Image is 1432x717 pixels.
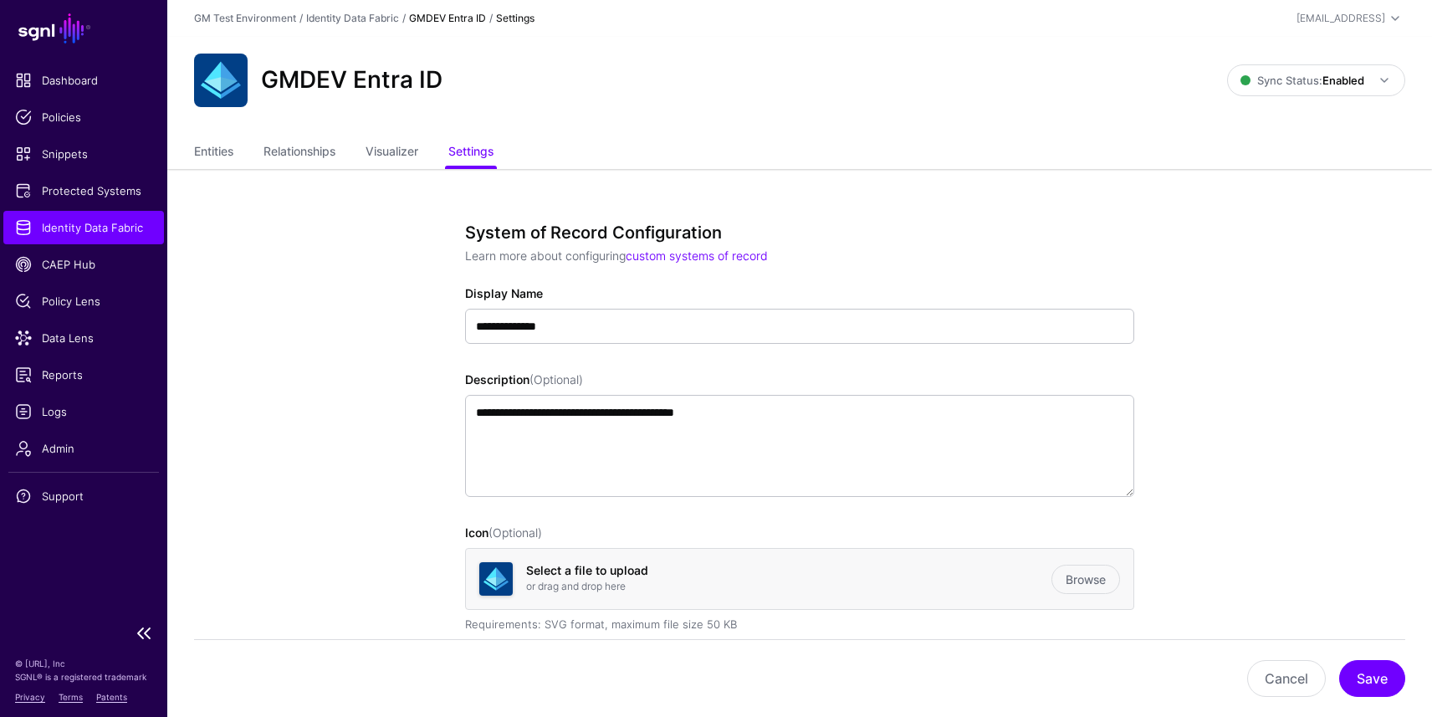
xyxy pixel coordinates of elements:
button: Cancel [1247,660,1326,697]
a: Browse [1051,565,1120,594]
a: Snippets [3,137,164,171]
a: Relationships [263,137,335,169]
span: Admin [15,440,152,457]
a: Visualizer [366,137,418,169]
img: svg+xml;base64,PHN2ZyB3aWR0aD0iNjQiIGhlaWdodD0iNjQiIHZpZXdCb3g9IjAgMCA2NCA2NCIgZmlsbD0ibm9uZSIgeG... [479,562,513,596]
a: custom systems of record [626,248,768,263]
p: SGNL® is a registered trademark [15,670,152,684]
span: Sync Status: [1240,74,1364,87]
span: (Optional) [488,525,542,540]
a: Logs [3,395,164,428]
strong: GMDEV Entra ID [409,12,486,24]
a: SGNL [10,10,157,47]
a: Identity Data Fabric [3,211,164,244]
div: / [296,11,306,26]
strong: Enabled [1322,74,1364,87]
a: Settings [448,137,494,169]
a: Privacy [15,692,45,702]
label: Description [465,371,583,388]
a: Data Lens [3,321,164,355]
label: Icon [465,524,542,541]
span: Support [15,488,152,504]
a: Policy Lens [3,284,164,318]
a: Policies [3,100,164,134]
h2: GMDEV Entra ID [261,66,442,95]
a: Dashboard [3,64,164,97]
span: CAEP Hub [15,256,152,273]
p: © [URL], Inc [15,657,152,670]
span: Protected Systems [15,182,152,199]
span: Identity Data Fabric [15,219,152,236]
div: / [399,11,409,26]
button: Save [1339,660,1405,697]
div: / [486,11,496,26]
a: GM Test Environment [194,12,296,24]
strong: Settings [496,12,534,24]
a: Patents [96,692,127,702]
p: Learn more about configuring [465,247,1134,264]
a: Entities [194,137,233,169]
a: Protected Systems [3,174,164,207]
span: Snippets [15,146,152,162]
span: Data Lens [15,330,152,346]
a: CAEP Hub [3,248,164,281]
p: or drag and drop here [526,579,1051,594]
a: Reports [3,358,164,392]
h3: System of Record Configuration [465,223,1134,243]
a: Terms [59,692,83,702]
div: Requirements: SVG format, maximum file size 50 KB [465,617,1134,633]
img: svg+xml;base64,PHN2ZyB3aWR0aD0iNjQiIGhlaWdodD0iNjQiIHZpZXdCb3g9IjAgMCA2NCA2NCIgZmlsbD0ibm9uZSIgeG... [194,54,248,107]
h4: Select a file to upload [526,564,1051,578]
a: Identity Data Fabric [306,12,399,24]
span: Logs [15,403,152,420]
span: Dashboard [15,72,152,89]
div: [EMAIL_ADDRESS] [1296,11,1385,26]
span: Policy Lens [15,293,152,310]
span: Reports [15,366,152,383]
span: Policies [15,109,152,125]
a: Admin [3,432,164,465]
span: (Optional) [529,372,583,387]
label: Display Name [465,284,543,302]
